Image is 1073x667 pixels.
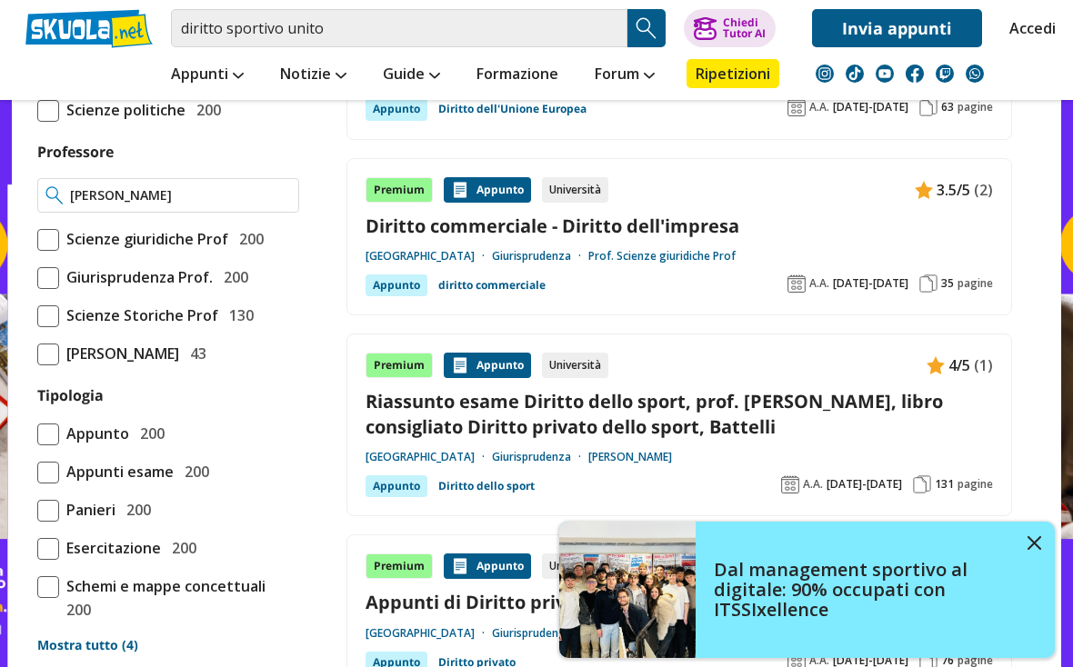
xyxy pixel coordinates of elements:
[542,177,608,203] div: Università
[438,475,535,497] a: Diritto dello sport
[37,636,299,654] a: Mostra tutto (4)
[222,304,254,327] span: 130
[542,553,608,579] div: Università
[684,9,776,47] button: ChiediTutor AI
[133,422,165,445] span: 200
[177,460,209,483] span: 200
[816,65,834,83] img: instagram
[1009,9,1048,47] a: Accedi
[59,498,115,522] span: Panieri
[378,59,445,92] a: Guide
[59,460,174,483] span: Appunti esame
[915,181,933,199] img: Appunti contenuto
[787,98,806,116] img: Anno accademico
[59,598,91,622] span: 200
[366,214,993,238] a: Diritto commerciale - Diritto dell'impresa
[366,274,427,296] div: Appunto
[366,590,993,614] a: Appunti di Diritto privato II
[59,342,179,365] span: [PERSON_NAME]
[948,353,970,377] span: 4/5
[59,265,213,289] span: Giurisprudenza Prof.
[919,274,938,293] img: Pagine
[941,276,954,291] span: 35
[723,17,766,39] div: Chiedi Tutor AI
[70,186,291,204] input: Ricerca professore
[687,59,779,88] a: Ripetizioni
[958,276,993,291] span: pagine
[936,65,954,83] img: twitch
[966,65,984,83] img: WhatsApp
[492,249,588,264] a: Giurisprudenza
[827,477,902,492] span: [DATE]-[DATE]
[366,249,492,264] a: [GEOGRAPHIC_DATA]
[165,536,196,560] span: 200
[833,276,908,291] span: [DATE]-[DATE]
[59,422,129,445] span: Appunto
[812,9,982,47] a: Invia appunti
[590,59,659,92] a: Forum
[366,353,433,378] div: Premium
[171,9,627,47] input: Cerca appunti, riassunti o versioni
[451,181,469,199] img: Appunti contenuto
[366,553,433,579] div: Premium
[927,356,945,374] img: Appunti contenuto
[444,353,531,378] div: Appunto
[472,59,563,92] a: Formazione
[451,557,469,575] img: Appunti contenuto
[438,274,546,296] a: diritto commerciale
[937,178,970,202] span: 3.5/5
[809,100,829,114] span: A.A.
[974,353,993,377] span: (1)
[232,227,264,251] span: 200
[919,98,938,116] img: Pagine
[787,274,806,293] img: Anno accademico
[974,178,993,202] span: (2)
[906,65,924,83] img: facebook
[59,304,218,327] span: Scienze Storiche Prof
[59,574,266,598] span: Schemi e mappe concettuali
[633,15,660,42] img: Cerca appunti, riassunti o versioni
[444,177,531,203] div: Appunto
[1028,536,1041,550] img: close
[59,536,161,560] span: Esercitazione
[59,227,228,251] span: Scienze giuridiche Prof
[913,475,931,493] img: Pagine
[189,98,221,122] span: 200
[276,59,351,92] a: Notizie
[37,385,104,405] label: Tipologia
[366,98,427,120] div: Appunto
[444,553,531,579] div: Appunto
[59,98,186,122] span: Scienze politiche
[876,65,894,83] img: youtube
[183,342,206,365] span: 43
[803,477,823,492] span: A.A.
[45,186,63,204] img: Ricerca professore
[492,450,588,464] a: Giurisprudenza
[366,626,492,641] a: [GEOGRAPHIC_DATA]
[833,100,908,114] span: [DATE]-[DATE]
[714,560,1014,620] h4: Dal management sportivo al digitale: 90% occupati con ITSSIxellence
[37,142,114,162] label: Professore
[366,177,433,203] div: Premium
[216,265,248,289] span: 200
[809,276,829,291] span: A.A.
[941,100,954,114] span: 63
[119,498,151,522] span: 200
[366,389,993,438] a: Riassunto esame Diritto dello sport, prof. [PERSON_NAME], libro consigliato Diritto privato dello...
[781,475,799,493] img: Anno accademico
[166,59,248,92] a: Appunti
[451,356,469,374] img: Appunti contenuto
[627,9,666,47] button: Search Button
[366,475,427,497] div: Appunto
[588,249,736,264] a: Prof. Scienze giuridiche Prof
[559,522,1055,658] a: Dal management sportivo al digitale: 90% occupati con ITSSIxellence
[935,477,954,492] span: 131
[492,626,588,641] a: Giurisprudenza
[542,353,608,378] div: Università
[438,98,587,120] a: Diritto dell'Unione Europea
[588,450,672,464] a: [PERSON_NAME]
[366,450,492,464] a: [GEOGRAPHIC_DATA]
[846,65,864,83] img: tiktok
[958,477,993,492] span: pagine
[958,100,993,114] span: pagine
